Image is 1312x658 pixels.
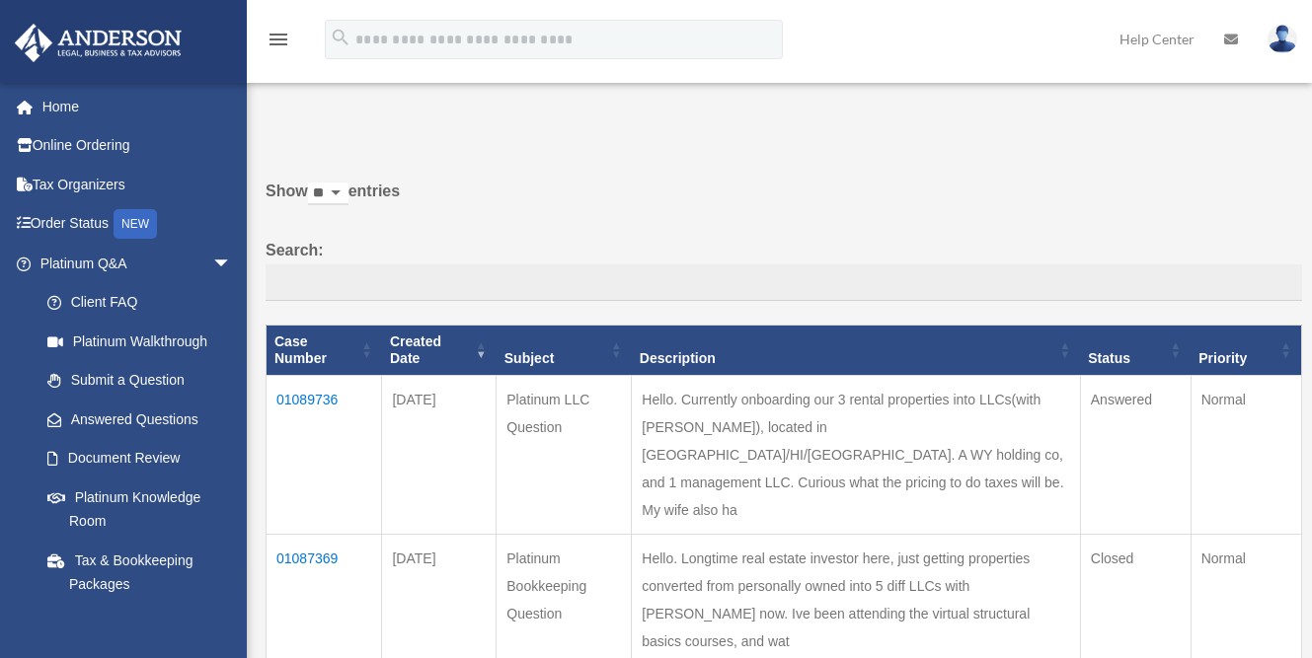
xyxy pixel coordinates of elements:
[382,375,497,534] td: [DATE]
[330,27,351,48] i: search
[1191,375,1301,534] td: Normal
[1080,375,1191,534] td: Answered
[267,326,382,376] th: Case Number: activate to sort column ascending
[14,244,252,283] a: Platinum Q&Aarrow_drop_down
[28,283,252,323] a: Client FAQ
[267,375,382,534] td: 01089736
[266,178,1302,225] label: Show entries
[266,237,1302,302] label: Search:
[1080,326,1191,376] th: Status: activate to sort column ascending
[632,326,1080,376] th: Description: activate to sort column ascending
[1191,326,1301,376] th: Priority: activate to sort column ascending
[114,209,157,239] div: NEW
[14,204,262,245] a: Order StatusNEW
[267,28,290,51] i: menu
[9,24,188,62] img: Anderson Advisors Platinum Portal
[14,87,262,126] a: Home
[28,541,252,604] a: Tax & Bookkeeping Packages
[28,361,252,401] a: Submit a Question
[28,322,252,361] a: Platinum Walkthrough
[28,477,252,541] a: Platinum Knowledge Room
[267,35,290,51] a: menu
[382,326,497,376] th: Created Date: activate to sort column ascending
[14,126,262,166] a: Online Ordering
[497,326,632,376] th: Subject: activate to sort column ascending
[212,244,252,284] span: arrow_drop_down
[308,183,348,205] select: Showentries
[266,264,1302,302] input: Search:
[1268,25,1297,53] img: User Pic
[497,375,632,534] td: Platinum LLC Question
[28,400,242,439] a: Answered Questions
[632,375,1080,534] td: Hello. Currently onboarding our 3 rental properties into LLCs(with [PERSON_NAME]), located in [GE...
[28,439,252,478] a: Document Review
[14,165,262,204] a: Tax Organizers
